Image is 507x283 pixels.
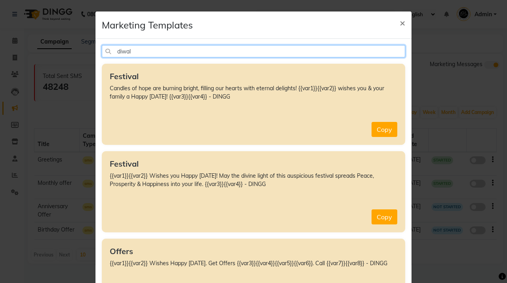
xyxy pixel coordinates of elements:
[110,72,397,81] h5: Festival
[372,209,397,224] button: Copy
[110,159,397,169] h5: Festival
[393,11,412,34] button: Close
[102,18,193,32] h4: Marketing Templates
[400,17,405,28] span: ×
[110,84,397,101] p: Candles of hope are burning bright, filling our hearts with eternal delights! {{var1}}{{var2}} wi...
[110,247,397,256] h5: Offers
[110,172,397,188] p: {{var1}}{{var2}} Wishes you Happy [DATE]! May the divine light of this auspicious festival spread...
[102,45,405,57] input: Search Template
[372,122,397,137] button: Copy
[110,259,397,268] p: {{var1}}{{var2}} Wishes Happy [DATE]. Get Offers {{var3}}{{var4}}{{var5}}{{var6}}. Call {{var7}}{...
